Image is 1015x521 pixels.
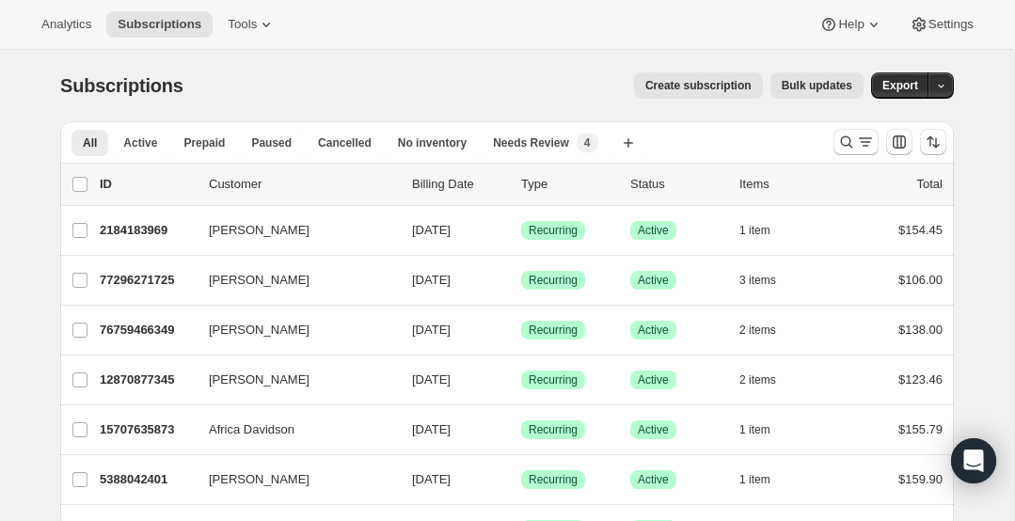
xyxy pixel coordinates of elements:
div: 76759466349[PERSON_NAME][DATE]SuccessRecurringSuccessActive2 items$138.00 [100,317,943,343]
span: Cancelled [318,135,372,150]
span: Active [638,372,669,387]
span: $123.46 [898,372,943,387]
span: Active [638,273,669,288]
span: [PERSON_NAME] [209,321,309,339]
button: Sort the results [920,129,946,155]
span: Needs Review [493,135,569,150]
span: 3 items [739,273,776,288]
span: [DATE] [412,372,451,387]
span: Subscriptions [60,75,183,96]
span: Help [838,17,864,32]
span: Active [123,135,157,150]
span: 1 item [739,223,770,238]
div: 77296271725[PERSON_NAME][DATE]SuccessRecurringSuccessActive3 items$106.00 [100,267,943,293]
span: Prepaid [183,135,225,150]
span: Active [638,422,669,437]
span: 1 item [739,472,770,487]
span: 2 items [739,323,776,338]
p: Total [917,175,943,194]
span: Africa Davidson [209,420,294,439]
span: Active [638,472,669,487]
button: 1 item [739,217,791,244]
button: 1 item [739,417,791,443]
button: Customize table column order and visibility [886,129,912,155]
span: Paused [251,135,292,150]
span: [DATE] [412,223,451,237]
div: 2184183969[PERSON_NAME][DATE]SuccessRecurringSuccessActive1 item$154.45 [100,217,943,244]
span: Export [882,78,918,93]
span: [DATE] [412,323,451,337]
button: 3 items [739,267,797,293]
span: $138.00 [898,323,943,337]
p: 12870877345 [100,371,194,389]
p: 77296271725 [100,271,194,290]
span: Create subscription [645,78,752,93]
p: 2184183969 [100,221,194,240]
div: Open Intercom Messenger [951,438,996,483]
div: IDCustomerBilling DateTypeStatusItemsTotal [100,175,943,194]
span: [DATE] [412,273,451,287]
span: 1 item [739,422,770,437]
button: Subscriptions [106,11,213,38]
span: [DATE] [412,422,451,436]
p: 5388042401 [100,470,194,489]
span: [PERSON_NAME] [209,271,309,290]
button: Search and filter results [833,129,879,155]
span: Recurring [529,323,578,338]
p: Status [630,175,724,194]
button: Africa Davidson [198,415,386,445]
div: 5388042401[PERSON_NAME][DATE]SuccessRecurringSuccessActive1 item$159.90 [100,466,943,493]
p: Customer [209,175,397,194]
div: Items [739,175,833,194]
button: 2 items [739,367,797,393]
span: Tools [228,17,257,32]
span: 2 items [739,372,776,387]
p: Billing Date [412,175,506,194]
span: [DATE] [412,472,451,486]
div: 15707635873Africa Davidson[DATE]SuccessRecurringSuccessActive1 item$155.79 [100,417,943,443]
span: $155.79 [898,422,943,436]
span: 4 [584,135,591,150]
button: Help [808,11,894,38]
span: [PERSON_NAME] [209,371,309,389]
button: 2 items [739,317,797,343]
button: Create new view [613,130,643,156]
button: [PERSON_NAME] [198,365,386,395]
button: Bulk updates [770,72,864,99]
span: Bulk updates [782,78,852,93]
button: [PERSON_NAME] [198,465,386,495]
button: [PERSON_NAME] [198,265,386,295]
div: 12870877345[PERSON_NAME][DATE]SuccessRecurringSuccessActive2 items$123.46 [100,367,943,393]
p: 15707635873 [100,420,194,439]
span: Active [638,323,669,338]
span: $159.90 [898,472,943,486]
p: ID [100,175,194,194]
p: 76759466349 [100,321,194,339]
button: Create subscription [634,72,763,99]
span: Active [638,223,669,238]
span: No inventory [398,135,467,150]
span: [PERSON_NAME] [209,221,309,240]
span: Analytics [41,17,91,32]
span: Recurring [529,372,578,387]
button: Export [871,72,929,99]
span: Settings [928,17,974,32]
button: Tools [216,11,287,38]
span: Recurring [529,273,578,288]
button: [PERSON_NAME] [198,315,386,345]
span: All [83,135,97,150]
button: Analytics [30,11,103,38]
button: [PERSON_NAME] [198,215,386,245]
span: Recurring [529,472,578,487]
button: 1 item [739,466,791,493]
span: [PERSON_NAME] [209,470,309,489]
span: Recurring [529,223,578,238]
span: $154.45 [898,223,943,237]
span: $106.00 [898,273,943,287]
button: Settings [898,11,985,38]
div: Type [521,175,615,194]
span: Subscriptions [118,17,201,32]
span: Recurring [529,422,578,437]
